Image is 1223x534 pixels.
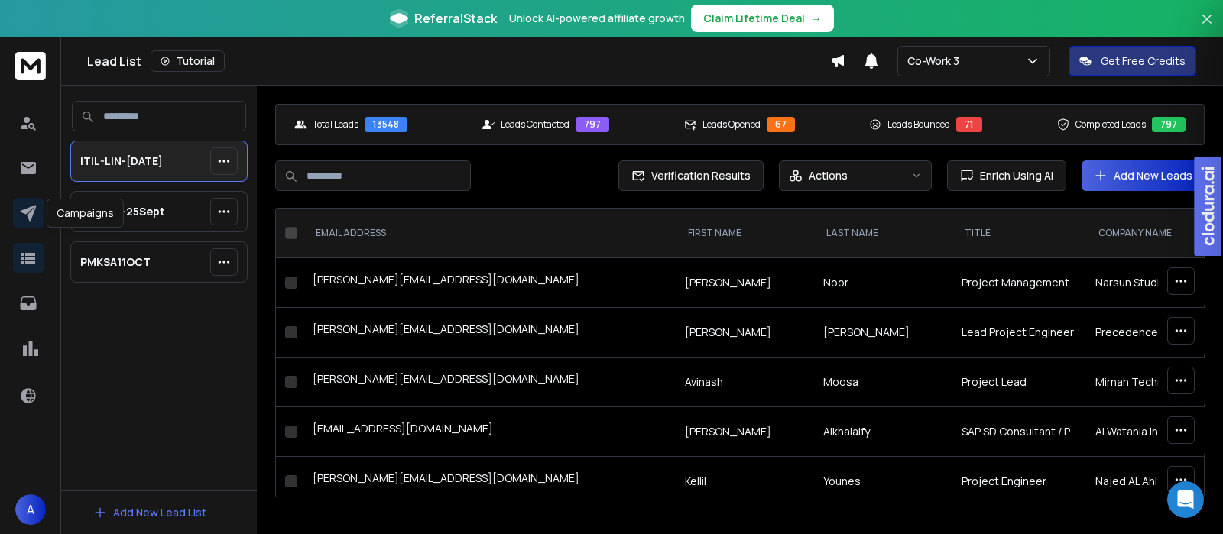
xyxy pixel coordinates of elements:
th: EMAIL ADDRESS [303,209,676,258]
th: FIRST NAME [676,209,814,258]
div: 797 [576,117,609,132]
td: SAP SD Consultant / Project Coordinator [952,407,1086,457]
div: 71 [956,117,982,132]
td: Al Watania Information Systems (Wisys) [1086,407,1220,457]
button: Get Free Credits [1069,46,1196,76]
div: Campaigns [47,199,124,228]
div: Open Intercom Messenger [1167,481,1204,518]
button: Close banner [1197,9,1217,46]
th: LAST NAME [814,209,952,258]
td: Project Management Coordinator [952,258,1086,308]
button: A [15,494,46,525]
div: 797 [1152,117,1186,132]
div: [PERSON_NAME][EMAIL_ADDRESS][DOMAIN_NAME] [313,322,667,343]
td: Alkhalaify [814,407,952,457]
td: Mirnah Technology Systems [1086,358,1220,407]
button: Add New Lead List [81,497,219,528]
a: Add New Leads [1094,168,1192,183]
div: [PERSON_NAME][EMAIL_ADDRESS][DOMAIN_NAME] [313,272,667,293]
p: Actions [809,168,848,183]
td: [PERSON_NAME] [676,407,814,457]
td: [PERSON_NAME] [676,308,814,358]
td: Kellil [676,457,814,506]
div: [EMAIL_ADDRESS][DOMAIN_NAME] [313,421,667,442]
p: Unlock AI-powered affiliate growth [509,11,685,26]
p: Leads Opened [702,118,761,131]
button: Tutorial [151,50,225,72]
span: ReferralStack [414,9,497,28]
div: 13548 [365,117,407,132]
td: Najed AL Ahlyia LLC [1086,457,1220,506]
p: Leads Contacted [501,118,569,131]
td: Noor [814,258,952,308]
td: Younes [814,457,952,506]
td: ‏Lead Project Engineer [952,308,1086,358]
td: Moosa [814,358,952,407]
p: ITIL-LIN-[DATE] [80,154,163,169]
td: Project Lead [952,358,1086,407]
button: Claim Lifetime Deal→ [691,5,834,32]
p: Completed Leads [1075,118,1146,131]
p: Total Leads [313,118,358,131]
p: Co-Work 3 [907,53,965,69]
td: [PERSON_NAME] [676,258,814,308]
p: Leads Bounced [887,118,950,131]
td: Narsun Studios [PERSON_NAME] [1086,258,1220,308]
button: Add New Leads [1082,160,1205,191]
td: Precedence Technologies [1086,308,1220,358]
button: Enrich Using AI [947,160,1066,191]
div: 67 [767,117,795,132]
span: → [811,11,822,26]
span: Verification Results [645,168,751,183]
p: Get Free Credits [1101,53,1186,69]
th: title [952,209,1086,258]
td: [PERSON_NAME] [814,308,952,358]
div: [PERSON_NAME][EMAIL_ADDRESS][DOMAIN_NAME] [313,471,667,492]
button: Verification Results [618,160,764,191]
span: Enrich Using AI [974,168,1053,183]
div: Lead List [87,50,830,72]
td: Project Engineer [952,457,1086,506]
p: PMKSA11OCT [80,254,151,270]
td: Avinash [676,358,814,407]
th: Company Name [1086,209,1220,258]
div: [PERSON_NAME][EMAIL_ADDRESS][DOMAIN_NAME] [313,371,667,393]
